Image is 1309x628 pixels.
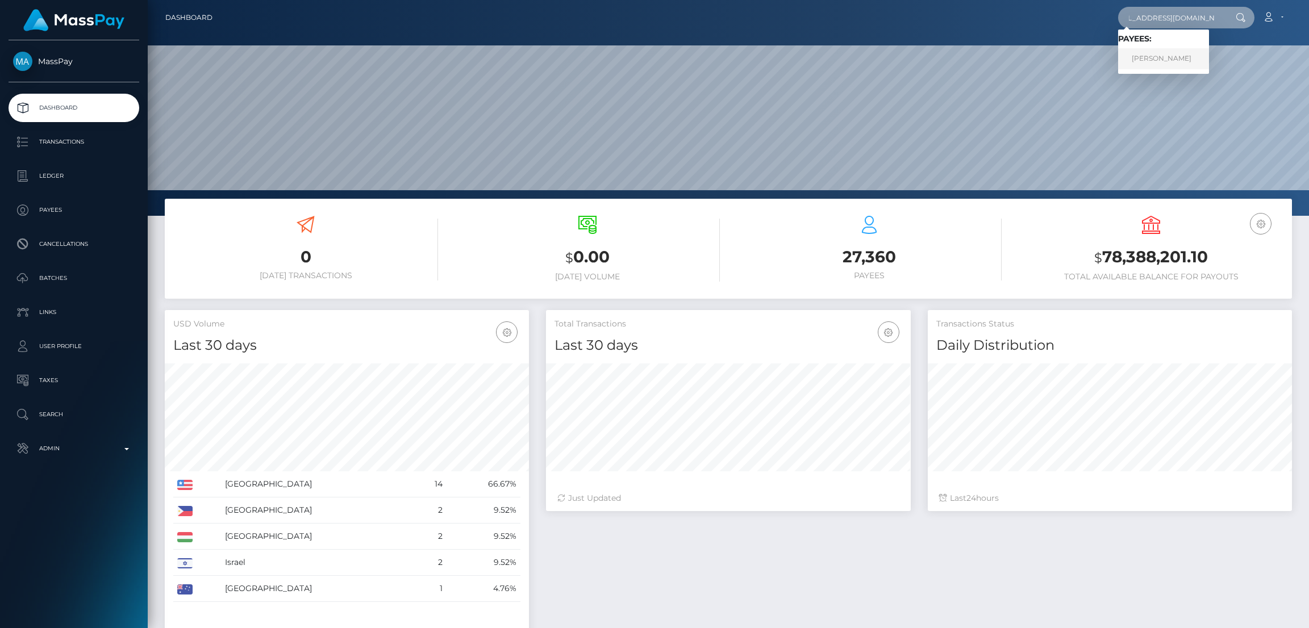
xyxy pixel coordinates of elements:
a: Batches [9,264,139,292]
p: Transactions [13,133,135,150]
td: Israel [221,550,414,576]
a: Taxes [9,366,139,395]
p: Ledger [13,168,135,185]
td: 2 [414,497,447,524]
img: AU.png [177,584,193,594]
h6: [DATE] Volume [455,272,720,282]
td: [GEOGRAPHIC_DATA] [221,524,414,550]
small: $ [1094,250,1102,266]
td: 9.52% [447,550,520,576]
h4: Last 30 days [555,336,902,355]
h5: Transactions Status [936,319,1283,330]
span: 24 [966,493,976,503]
a: Dashboard [9,94,139,122]
td: [GEOGRAPHIC_DATA] [221,497,414,524]
td: 9.52% [447,524,520,550]
td: 66.67% [447,471,520,497]
img: IL.png [177,558,193,568]
small: $ [565,250,573,266]
td: 14 [414,471,447,497]
a: Cancellations [9,230,139,258]
h3: 27,360 [737,246,1002,268]
p: Search [13,406,135,423]
input: Search... [1118,7,1225,28]
h5: USD Volume [173,319,520,330]
a: Search [9,400,139,429]
p: Batches [13,270,135,287]
h3: 0.00 [455,246,720,269]
img: MassPay Logo [23,9,124,31]
h6: Total Available Balance for Payouts [1019,272,1283,282]
img: MassPay [13,52,32,71]
a: User Profile [9,332,139,361]
td: [GEOGRAPHIC_DATA] [221,576,414,602]
h5: Total Transactions [555,319,902,330]
td: [GEOGRAPHIC_DATA] [221,471,414,497]
a: Transactions [9,128,139,156]
h3: 78,388,201.10 [1019,246,1283,269]
p: Taxes [13,372,135,389]
p: Payees [13,202,135,219]
span: MassPay [9,56,139,66]
h3: 0 [173,246,438,268]
img: HU.png [177,532,193,542]
img: US.png [177,480,193,490]
p: Cancellations [13,236,135,253]
h6: Payees: [1118,34,1209,44]
a: [PERSON_NAME] [1118,48,1209,69]
td: 2 [414,524,447,550]
h6: [DATE] Transactions [173,271,438,280]
div: Last hours [939,492,1281,504]
p: Dashboard [13,99,135,116]
div: Just Updated [557,492,899,504]
a: Dashboard [165,6,212,30]
td: 4.76% [447,576,520,602]
p: User Profile [13,338,135,355]
h6: Payees [737,271,1002,280]
td: 2 [414,550,447,576]
h4: Daily Distribution [936,336,1283,355]
img: PH.png [177,506,193,516]
td: 1 [414,576,447,602]
p: Admin [13,440,135,457]
a: Admin [9,434,139,463]
p: Links [13,304,135,321]
h4: Last 30 days [173,336,520,355]
a: Payees [9,196,139,224]
td: 9.52% [447,497,520,524]
a: Ledger [9,162,139,190]
a: Links [9,298,139,326]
